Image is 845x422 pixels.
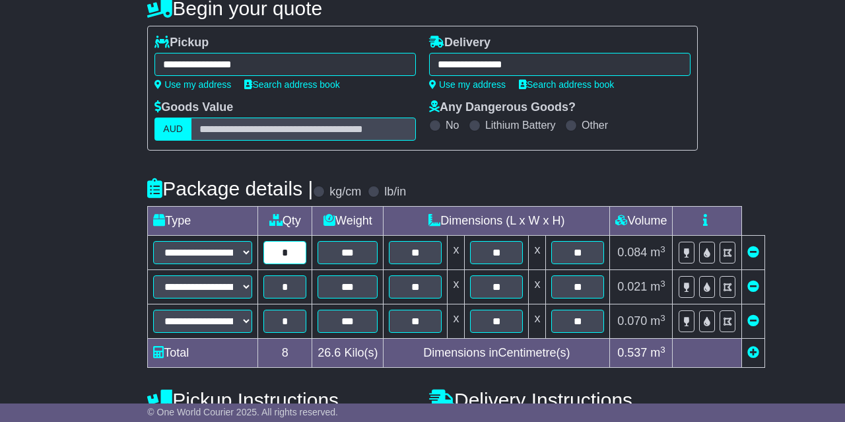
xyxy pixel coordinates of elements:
a: Search address book [244,79,339,90]
sup: 3 [660,244,665,254]
span: 0.070 [617,314,647,328]
td: x [529,270,546,304]
td: x [529,304,546,339]
h4: Package details | [147,178,313,199]
a: Use my address [154,79,231,90]
span: 0.537 [617,346,647,359]
td: x [448,270,465,304]
a: Remove this item [747,246,759,259]
label: Goods Value [154,100,233,115]
td: Volume [610,207,673,236]
td: x [448,236,465,270]
a: Remove this item [747,314,759,328]
td: Total [148,339,258,368]
label: No [446,119,459,131]
span: 0.021 [617,280,647,293]
span: m [650,314,665,328]
sup: 3 [660,345,665,355]
sup: 3 [660,313,665,323]
label: AUD [154,118,191,141]
td: Dimensions (L x W x H) [384,207,610,236]
label: Lithium Battery [485,119,556,131]
span: m [650,280,665,293]
td: Qty [258,207,312,236]
td: Type [148,207,258,236]
td: Weight [312,207,384,236]
a: Use my address [429,79,506,90]
label: Other [582,119,608,131]
sup: 3 [660,279,665,289]
a: Remove this item [747,280,759,293]
td: Dimensions in Centimetre(s) [384,339,610,368]
span: m [650,346,665,359]
label: lb/in [384,185,406,199]
td: x [448,304,465,339]
span: m [650,246,665,259]
h4: Delivery Instructions [429,389,698,411]
td: Kilo(s) [312,339,384,368]
span: © One World Courier 2025. All rights reserved. [147,407,338,417]
td: 8 [258,339,312,368]
label: Any Dangerous Goods? [429,100,576,115]
span: 0.084 [617,246,647,259]
td: x [529,236,546,270]
span: 26.6 [318,346,341,359]
label: Delivery [429,36,490,50]
label: Pickup [154,36,209,50]
a: Search address book [519,79,614,90]
h4: Pickup Instructions [147,389,416,411]
a: Add new item [747,346,759,359]
label: kg/cm [329,185,361,199]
